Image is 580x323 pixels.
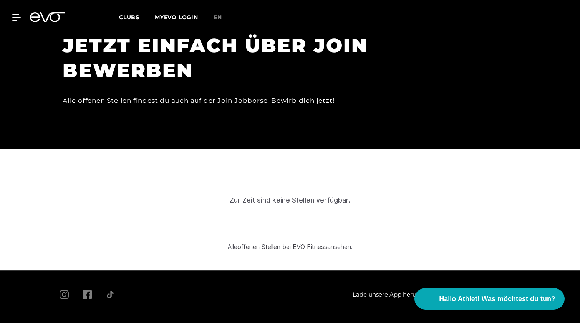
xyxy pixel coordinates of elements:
[230,195,350,205] div: Zur Zeit sind keine Stellen verfügbar.
[353,290,428,299] span: Lade unsere App herunter
[214,13,231,22] a: en
[63,33,408,83] h1: JETZT EINFACH ÜBER JOIN BEWERBEN
[155,14,198,21] a: MYEVO LOGIN
[414,288,565,310] button: Hallo Athlet! Was möchtest du tun?
[119,14,139,21] span: Clubs
[214,14,222,21] span: en
[228,242,353,251] div: Alle ansehen.
[119,13,155,21] a: Clubs
[63,94,408,107] div: Alle offenen Stellen findest du auch auf der Join Jobbörse. Bewirb dich jetzt!
[237,243,327,250] a: offenen Stellen bei EVO Fitness
[439,294,555,304] span: Hallo Athlet! Was möchtest du tun?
